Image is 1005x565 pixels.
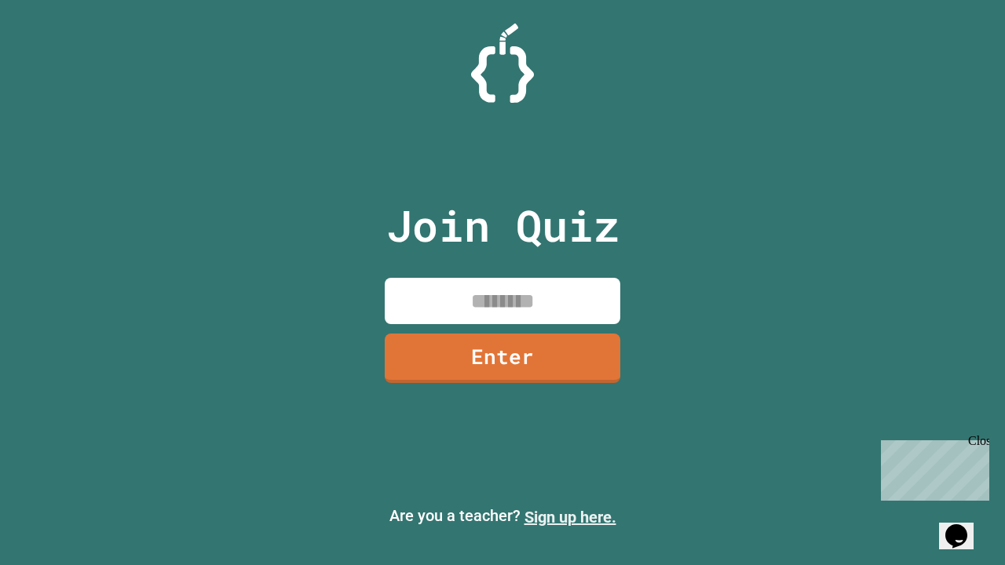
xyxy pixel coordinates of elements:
p: Join Quiz [386,193,619,258]
iframe: chat widget [875,434,989,501]
p: Are you a teacher? [13,504,992,529]
div: Chat with us now!Close [6,6,108,100]
a: Enter [385,334,620,383]
a: Sign up here. [524,508,616,527]
iframe: chat widget [939,502,989,549]
img: Logo.svg [471,24,534,103]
